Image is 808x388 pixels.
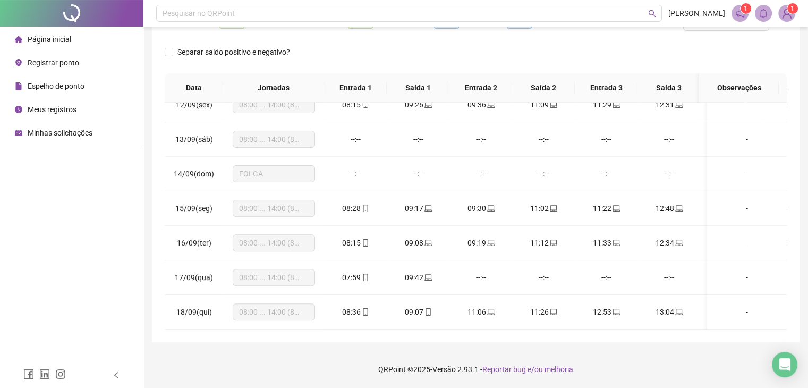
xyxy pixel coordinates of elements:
th: Saída 1 [387,73,449,103]
div: 11:12 [521,237,566,249]
div: 08:28 [333,203,378,214]
div: 11:02 [521,203,566,214]
div: - [716,237,778,249]
span: Minhas solicitações [28,129,92,137]
span: 08:00 ... 14:00 (8 HORAS) [239,235,309,251]
div: - [716,272,778,283]
div: --:-- [458,272,504,283]
div: 09:07 [395,306,441,318]
span: Meus registros [28,105,76,114]
img: 85665 [779,5,795,21]
span: notification [735,9,745,18]
span: clock-circle [15,106,22,113]
span: environment [15,59,22,66]
span: home [15,36,22,43]
span: 13/09(sáb) [175,135,213,144]
span: 1 [790,5,794,12]
div: 09:17 [395,203,441,214]
div: --:-- [458,133,504,145]
span: laptop [674,308,683,316]
div: 11:29 [583,99,629,111]
span: laptop [423,205,432,212]
div: 12:48 [646,203,692,214]
div: --:-- [583,272,629,283]
div: 09:36 [458,99,504,111]
span: laptop [674,239,683,247]
span: mobile [423,308,432,316]
div: 12:34 [646,237,692,249]
span: 14/09(dom) [174,170,214,178]
div: --:-- [583,168,629,180]
span: desktop [361,101,369,108]
span: laptop [486,308,495,316]
span: search [648,10,656,18]
th: Data [165,73,223,103]
span: laptop [674,205,683,212]
span: laptop [611,101,620,108]
div: --:-- [395,133,441,145]
div: --:-- [395,168,441,180]
span: laptop [486,205,495,212]
footer: QRPoint © 2025 - 2.93.1 - [143,351,808,388]
span: 08:00 ... 14:00 (8 HORAS) [239,304,309,320]
div: --:-- [521,168,566,180]
span: instagram [55,369,66,379]
span: 17/09(qua) [175,273,213,282]
th: Entrada 3 [575,73,637,103]
span: FOLGA [239,166,309,182]
span: 08:00 ... 14:00 (8 HORAS) [239,97,309,113]
div: - [716,99,778,111]
span: linkedin [39,369,50,379]
div: --:-- [521,133,566,145]
span: schedule [15,129,22,137]
span: Reportar bug e/ou melhoria [482,365,573,374]
th: Observações [699,73,779,103]
span: mobile [361,205,369,212]
sup: 1 [741,3,751,14]
span: 08:00 ... 14:00 (8 HORAS) [239,131,309,147]
div: 09:19 [458,237,504,249]
div: 09:30 [458,203,504,214]
span: 08:00 ... 14:00 (8 HORAS) [239,200,309,216]
div: --:-- [333,133,378,145]
span: [PERSON_NAME] [668,7,725,19]
span: laptop [549,239,557,247]
span: Versão [432,365,456,374]
span: left [113,372,120,379]
span: file [15,82,22,90]
div: 11:33 [583,237,629,249]
span: 1 [744,5,747,12]
span: laptop [423,274,432,281]
div: Open Intercom Messenger [772,352,797,377]
div: 13:04 [646,306,692,318]
span: laptop [611,308,620,316]
span: Espelho de ponto [28,82,84,90]
span: Registrar ponto [28,58,79,67]
span: Página inicial [28,35,71,44]
div: 11:26 [521,306,566,318]
span: 16/09(ter) [177,239,211,247]
span: laptop [549,308,557,316]
div: --:-- [583,133,629,145]
span: laptop [611,239,620,247]
span: Separar saldo positivo e negativo? [173,46,294,58]
span: 08:00 ... 14:00 (8 HORAS) [239,269,309,285]
div: 09:42 [395,272,441,283]
div: 09:26 [395,99,441,111]
div: - [716,306,778,318]
div: --:-- [521,272,566,283]
div: --:-- [646,168,692,180]
th: Saída 2 [512,73,575,103]
div: 11:06 [458,306,504,318]
span: mobile [361,239,369,247]
div: --:-- [458,168,504,180]
span: mobile [361,274,369,281]
div: 08:15 [333,99,378,111]
div: 12:53 [583,306,629,318]
span: laptop [423,101,432,108]
sup: Atualize o seu contato no menu Meus Dados [787,3,798,14]
span: laptop [486,101,495,108]
div: - [716,133,778,145]
div: - [716,168,778,180]
div: --:-- [646,133,692,145]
